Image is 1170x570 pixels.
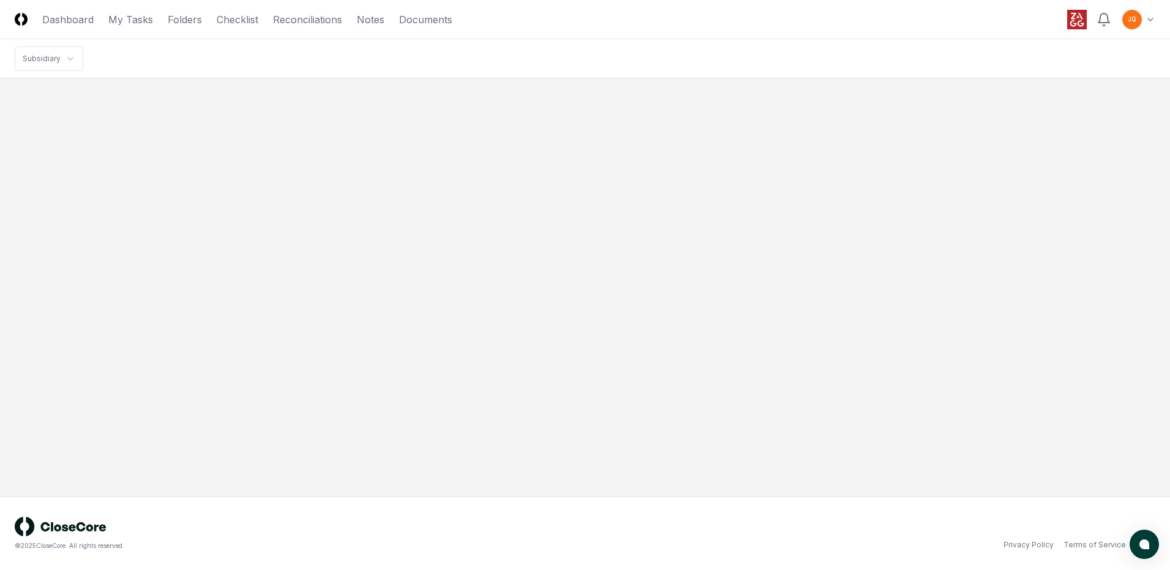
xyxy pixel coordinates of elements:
img: logo [15,517,106,536]
div: Subsidiary [23,53,61,64]
a: Reconciliations [273,12,342,27]
button: atlas-launcher [1130,530,1159,559]
nav: breadcrumb [15,46,83,71]
a: My Tasks [108,12,153,27]
a: Documents [399,12,452,27]
img: ZAGG logo [1067,10,1087,29]
img: Logo [15,13,28,26]
span: JQ [1128,15,1136,24]
button: JQ [1121,9,1143,31]
a: Folders [168,12,202,27]
a: Dashboard [42,12,94,27]
a: Notes [357,12,384,27]
div: © 2025 CloseCore. All rights reserved. [15,541,585,550]
a: Privacy Policy [1004,539,1054,550]
a: Checklist [217,12,258,27]
a: Terms of Service [1064,539,1126,550]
